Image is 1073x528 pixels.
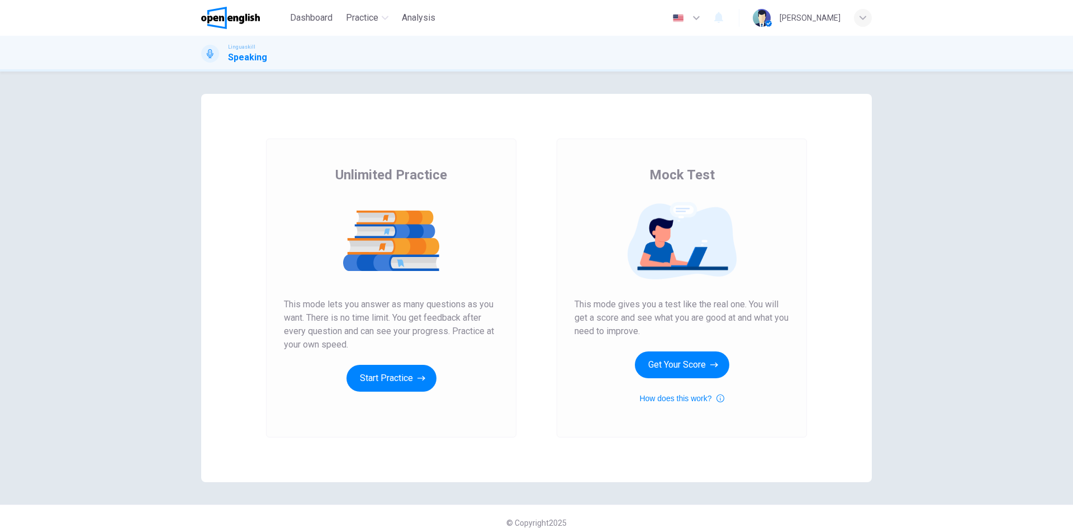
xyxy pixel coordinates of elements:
span: Linguaskill [228,43,255,51]
div: [PERSON_NAME] [780,11,841,25]
button: Dashboard [286,8,337,28]
img: OpenEnglish logo [201,7,260,29]
span: Mock Test [649,166,715,184]
a: OpenEnglish logo [201,7,286,29]
span: Unlimited Practice [335,166,447,184]
h1: Speaking [228,51,267,64]
button: How does this work? [639,392,724,405]
span: © Copyright 2025 [506,519,567,527]
button: Start Practice [346,365,436,392]
span: Analysis [402,11,435,25]
button: Analysis [397,8,440,28]
img: Profile picture [753,9,771,27]
span: This mode gives you a test like the real one. You will get a score and see what you are good at a... [575,298,789,338]
img: en [671,14,685,22]
button: Get Your Score [635,351,729,378]
button: Practice [341,8,393,28]
span: This mode lets you answer as many questions as you want. There is no time limit. You get feedback... [284,298,498,351]
span: Practice [346,11,378,25]
span: Dashboard [290,11,333,25]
